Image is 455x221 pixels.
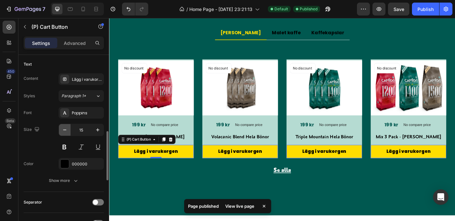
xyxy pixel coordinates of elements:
[111,53,134,59] p: No discount
[72,77,102,82] div: Lägg i varukorgen
[59,90,104,102] button: Paragraph 1*
[122,146,172,153] div: Lägg i varukorgen
[24,125,41,134] div: Size
[394,6,404,12] span: Save
[6,69,16,74] div: 450
[31,23,86,31] p: (P) Cart Button
[24,175,104,186] button: Show more
[189,6,252,13] span: Home Page - [DATE] 23:21:13
[388,3,409,16] button: Save
[24,161,34,167] div: Color
[294,46,378,110] a: Mix 3 Pack - Hela Bönor
[300,53,323,59] p: No discount
[24,110,32,116] div: Font
[184,167,204,175] u: Se alla
[32,40,50,47] p: Settings
[5,118,16,123] div: Beta
[24,93,35,99] div: Styles
[177,161,212,181] a: Se alla
[188,203,219,209] p: Page published
[300,6,317,12] span: Published
[330,118,361,121] p: No compare price
[199,46,284,110] a: Triple Mountain Hela Bönor
[206,53,228,59] p: No discount
[105,46,189,110] a: Volacanic Blend Hela Bönor
[49,177,79,184] div: Show more
[119,115,136,124] div: 199 kr
[199,142,284,157] button: Lägg i varukorgen
[72,161,102,167] div: 000000
[61,93,86,99] span: Paragraph 1*
[308,115,325,124] div: 199 kr
[236,118,267,121] p: No compare price
[122,3,148,16] div: Undo/Redo
[24,61,32,67] div: Text
[64,40,86,47] p: Advanced
[217,146,266,153] div: Lägg i varukorgen
[199,127,284,140] h2: Triple Mountain Hela Bönor
[221,202,258,211] div: View live page
[274,6,288,12] span: Default
[294,142,378,157] button: Lägg i varukorgen
[24,76,38,81] div: Content
[109,18,455,221] iframe: Design area
[105,127,189,140] h2: Volacanic Blend Hela Bönor
[294,127,378,140] h2: Mix 3 Pack - [PERSON_NAME]
[311,146,361,153] div: Lägg i varukorgen
[72,110,102,116] div: Poppins
[214,115,231,124] div: 199 kr
[417,6,434,13] div: Publish
[3,3,48,16] button: 7
[42,5,45,13] p: 7
[105,142,189,157] button: Lägg i varukorgen
[412,3,439,16] button: Publish
[24,199,42,205] div: Separator
[186,6,188,13] span: /
[141,118,172,121] p: No compare price
[433,189,449,205] div: Open Intercom Messenger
